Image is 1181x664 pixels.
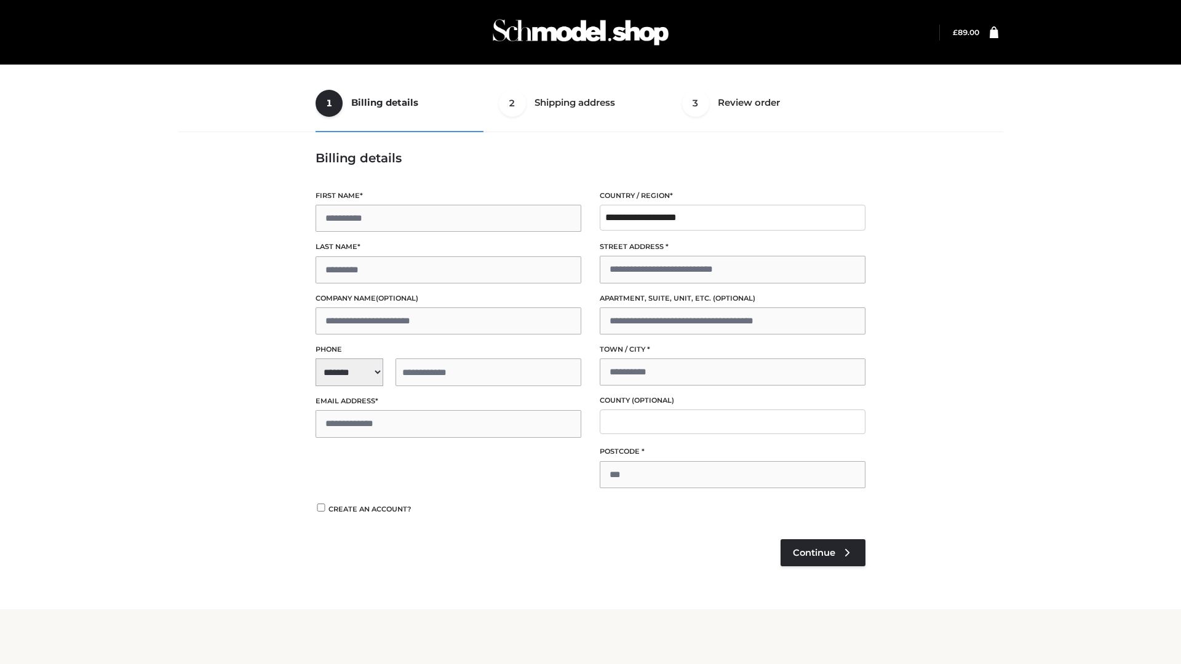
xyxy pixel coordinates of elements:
[316,504,327,512] input: Create an account?
[316,190,581,202] label: First name
[316,395,581,407] label: Email address
[600,446,865,457] label: Postcode
[316,344,581,355] label: Phone
[953,28,979,37] a: £89.00
[600,293,865,304] label: Apartment, suite, unit, etc.
[781,539,865,566] a: Continue
[488,8,673,57] img: Schmodel Admin 964
[316,241,581,253] label: Last name
[316,293,581,304] label: Company name
[953,28,979,37] bdi: 89.00
[600,344,865,355] label: Town / City
[328,505,412,513] span: Create an account?
[600,190,865,202] label: Country / Region
[600,395,865,406] label: County
[713,294,755,302] span: (optional)
[632,396,674,405] span: (optional)
[376,294,418,302] span: (optional)
[600,241,865,253] label: Street address
[953,28,958,37] span: £
[316,151,865,165] h3: Billing details
[793,547,835,558] span: Continue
